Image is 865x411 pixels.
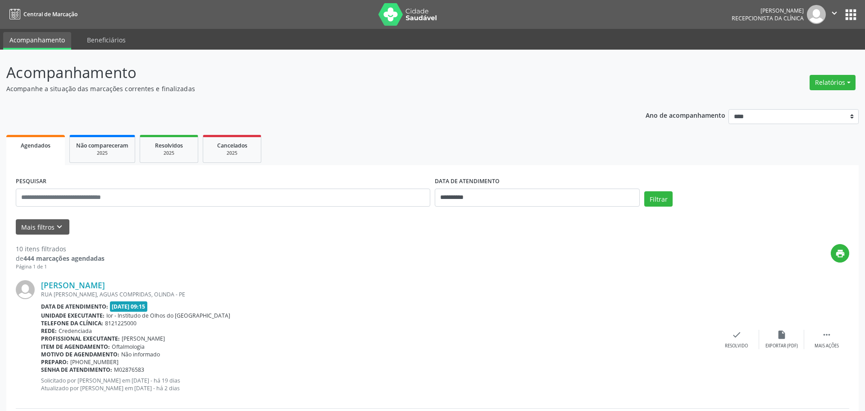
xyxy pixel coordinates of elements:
span: Não informado [121,351,160,358]
p: Acompanhe a situação das marcações correntes e finalizadas [6,84,603,93]
div: Resolvido [725,343,748,349]
span: Não compareceram [76,142,128,149]
b: Preparo: [41,358,68,366]
i: check [732,330,742,340]
p: Acompanhamento [6,61,603,84]
label: PESQUISAR [16,175,46,189]
span: Agendados [21,142,50,149]
b: Motivo de agendamento: [41,351,119,358]
button: Mais filtroskeyboard_arrow_down [16,219,69,235]
div: 2025 [209,150,255,157]
div: Página 1 de 1 [16,263,105,271]
span: 8121225000 [105,319,137,327]
p: Ano de acompanhamento [646,109,725,120]
a: Beneficiários [81,32,132,48]
span: Ior - Institudo de Olhos do [GEOGRAPHIC_DATA] [106,312,230,319]
a: Central de Marcação [6,7,77,22]
a: [PERSON_NAME] [41,280,105,290]
i: insert_drive_file [777,330,787,340]
span: [DATE] 09:15 [110,301,148,312]
strong: 444 marcações agendadas [23,254,105,263]
button: Relatórios [810,75,856,90]
div: Exportar (PDF) [765,343,798,349]
span: [PERSON_NAME] [122,335,165,342]
p: Solicitado por [PERSON_NAME] em [DATE] - há 19 dias Atualizado por [PERSON_NAME] em [DATE] - há 2... [41,377,714,392]
div: de [16,254,105,263]
button: print [831,244,849,263]
div: RUA [PERSON_NAME], AGUAS COMPRIDAS, OLINDA - PE [41,291,714,298]
b: Rede: [41,327,57,335]
div: 10 itens filtrados [16,244,105,254]
span: Credenciada [59,327,92,335]
a: Acompanhamento [3,32,71,50]
div: 2025 [146,150,191,157]
i:  [822,330,832,340]
div: 2025 [76,150,128,157]
b: Data de atendimento: [41,303,108,310]
button: apps [843,7,859,23]
b: Telefone da clínica: [41,319,103,327]
span: [PHONE_NUMBER] [70,358,118,366]
b: Item de agendamento: [41,343,110,351]
span: M02876583 [114,366,144,374]
span: Cancelados [217,142,247,149]
span: Oftalmologia [112,343,145,351]
b: Senha de atendimento: [41,366,112,374]
img: img [807,5,826,24]
img: img [16,280,35,299]
i: keyboard_arrow_down [55,222,64,232]
span: Recepcionista da clínica [732,14,804,22]
button:  [826,5,843,24]
span: Resolvidos [155,142,183,149]
i: print [835,249,845,259]
b: Unidade executante: [41,312,105,319]
div: [PERSON_NAME] [732,7,804,14]
b: Profissional executante: [41,335,120,342]
span: Central de Marcação [23,10,77,18]
div: Mais ações [815,343,839,349]
label: DATA DE ATENDIMENTO [435,175,500,189]
i:  [829,8,839,18]
button: Filtrar [644,191,673,207]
